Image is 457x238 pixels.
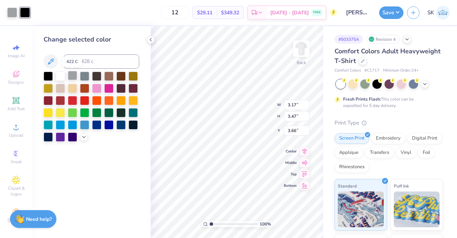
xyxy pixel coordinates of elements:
[335,47,441,65] span: Comfort Colors Adult Heavyweight T-Shirt
[62,57,82,67] div: 422 C
[396,147,416,158] div: Vinyl
[9,132,23,138] span: Upload
[294,42,308,56] img: Back
[284,160,297,165] span: Middle
[427,6,450,20] a: SK
[379,6,403,19] button: Save
[383,68,419,74] span: Minimum Order: 24 +
[335,133,369,144] div: Screen Print
[270,9,309,16] span: [DATE] - [DATE]
[313,10,321,15] span: FREE
[26,216,52,223] strong: Need help?
[418,147,435,158] div: Foil
[11,159,22,165] span: Greek
[394,191,440,227] img: Puff Ink
[284,172,297,177] span: Top
[343,96,381,102] strong: Fresh Prints Flash:
[4,185,29,197] span: Clipart & logos
[343,96,431,109] div: This color can be expedited for 5 day delivery.
[8,53,25,59] span: Image AI
[341,5,376,20] input: Untitled Design
[221,9,239,16] span: $349.32
[7,106,25,112] span: Add Text
[284,149,297,154] span: Center
[338,191,384,227] img: Standard
[367,35,400,44] div: Revision 4
[335,119,443,127] div: Print Type
[335,68,361,74] span: Comfort Colors
[44,35,139,44] div: Change selected color
[260,221,271,227] span: 100 %
[338,182,357,190] span: Standard
[335,35,363,44] div: # 503375A
[64,54,139,69] input: e.g. 7428 c
[394,182,409,190] span: Puff Ink
[161,6,189,19] input: – –
[284,183,297,188] span: Bottom
[7,218,25,223] span: Decorate
[365,147,394,158] div: Transfers
[371,133,405,144] div: Embroidery
[365,68,380,74] span: # C1717
[8,79,24,85] span: Designs
[407,133,442,144] div: Digital Print
[197,9,212,16] span: $29.11
[335,162,369,173] div: Rhinestones
[297,59,306,66] div: Back
[436,6,450,20] img: Sophia Karamanoukian
[427,9,434,17] span: SK
[335,147,363,158] div: Applique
